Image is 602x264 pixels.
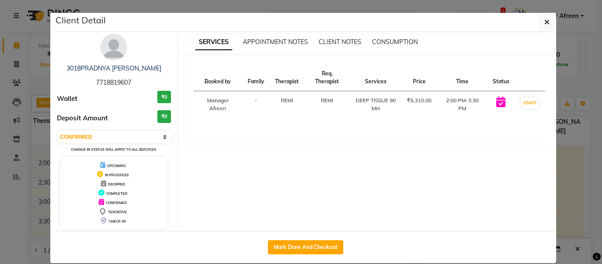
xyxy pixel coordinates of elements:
[157,110,171,123] h3: ₹0
[401,64,437,91] th: Price
[281,97,293,104] span: REMI
[242,64,270,91] th: Family
[157,91,171,104] h3: ₹0
[96,78,131,86] span: 7718819607
[437,91,487,118] td: 2:00 PM-3:30 PM
[105,173,129,177] span: IN PROGRESS
[67,64,161,72] a: 3018PRADNYA [PERSON_NAME]
[109,219,126,223] span: CHECK-IN
[71,147,157,152] small: Change in status will apply to all services.
[350,64,401,91] th: Services
[107,164,126,168] span: UPCOMING
[193,91,242,118] td: Manager Afreen
[321,97,333,104] span: REMI
[106,191,127,196] span: COMPLETED
[56,14,106,27] h5: Client Detail
[243,38,308,46] span: APPOINTMENT NOTES
[437,64,487,91] th: Time
[195,34,232,50] span: SERVICES
[407,97,431,104] div: ₹5,310.00
[242,91,270,118] td: -
[270,64,304,91] th: Therapist
[57,94,78,104] span: Wallet
[304,64,350,91] th: Req. Therapist
[319,38,361,46] span: CLIENT NOTES
[100,34,127,60] img: avatar
[521,97,539,108] button: START
[108,182,125,186] span: DROPPED
[193,64,242,91] th: Booked by
[108,210,127,214] span: TENTATIVE
[372,38,418,46] span: CONSUMPTION
[57,113,108,123] span: Deposit Amount
[355,97,396,112] div: DEEP TISSUE 90 Min
[487,64,515,91] th: Status
[268,240,343,254] button: Mark Done And Checkout
[106,201,127,205] span: CONFIRMED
